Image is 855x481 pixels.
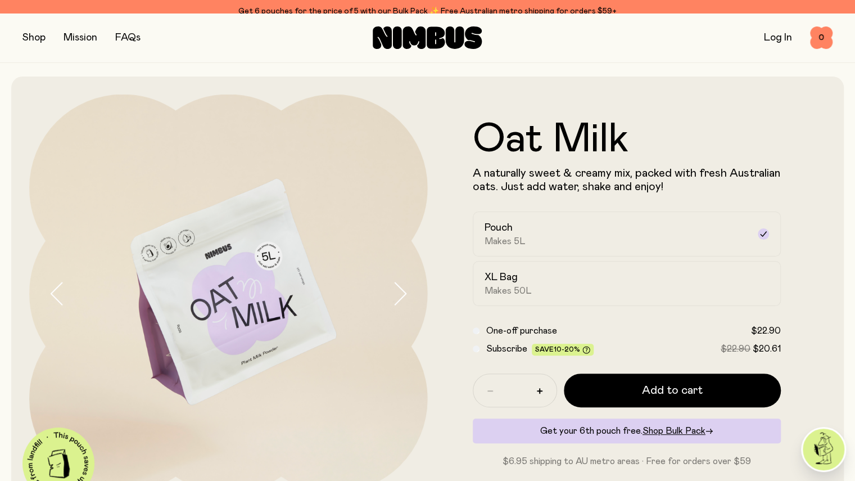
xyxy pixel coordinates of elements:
[22,5,833,18] div: Get 6 pouches for the price of 5 with our Bulk Pack ✨ Free Australian metro shipping for orders $59+
[564,374,781,407] button: Add to cart
[486,344,527,353] span: Subscribe
[486,326,557,335] span: One-off purchase
[64,33,97,43] a: Mission
[485,271,518,284] h2: XL Bag
[764,33,792,43] a: Log In
[485,221,513,235] h2: Pouch
[810,26,833,49] button: 0
[473,167,781,194] p: A naturally sweet & creamy mix, packed with fresh Australian oats. Just add water, shake and enjoy!
[473,455,781,468] p: $6.95 shipping to AU metro areas · Free for orders over $59
[721,344,750,353] span: $22.90
[485,236,526,247] span: Makes 5L
[643,426,713,435] a: Shop Bulk Pack→
[535,346,590,354] span: Save
[643,426,705,435] span: Shop Bulk Pack
[554,346,580,353] span: 10-20%
[751,326,781,335] span: $22.90
[803,429,844,470] img: agent
[485,285,532,296] span: Makes 50L
[115,33,141,43] a: FAQs
[473,419,781,443] div: Get your 6th pouch free.
[473,119,781,160] h1: Oat Milk
[642,383,703,398] span: Add to cart
[753,344,781,353] span: $20.61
